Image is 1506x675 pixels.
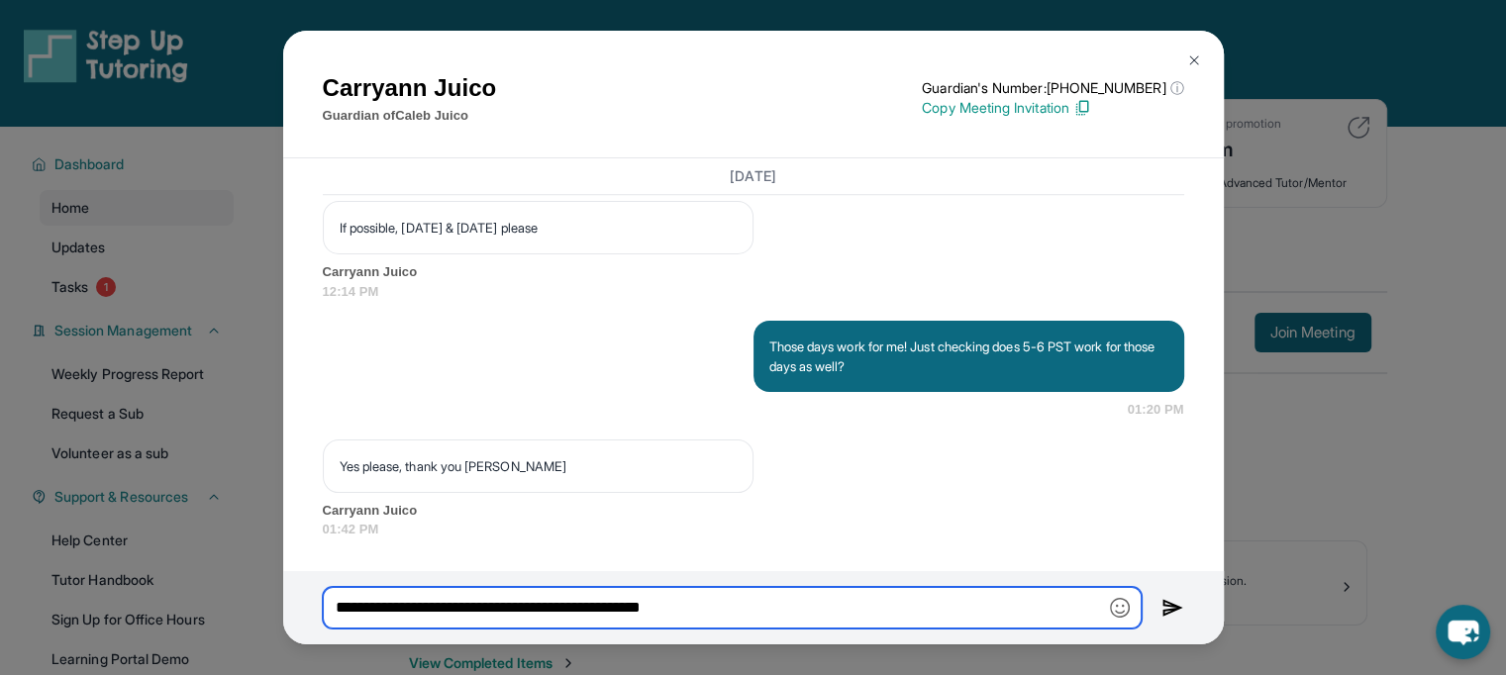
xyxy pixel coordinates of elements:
[323,520,1184,539] span: 01:42 PM
[340,218,737,238] p: If possible, [DATE] & [DATE] please
[323,501,1184,521] span: Carryann Juico
[769,337,1168,376] p: Those days work for me! Just checking does 5-6 PST work for those days as well?
[1186,52,1202,68] img: Close Icon
[323,166,1184,186] h3: [DATE]
[1110,598,1130,618] img: Emoji
[323,262,1184,282] span: Carryann Juico
[1169,78,1183,98] span: ⓘ
[323,70,497,106] h1: Carryann Juico
[323,106,497,126] p: Guardian of Caleb Juico
[922,98,1183,118] p: Copy Meeting Invitation
[1161,596,1184,620] img: Send icon
[1436,605,1490,659] button: chat-button
[340,456,737,476] p: Yes please, thank you [PERSON_NAME]
[323,282,1184,302] span: 12:14 PM
[1128,400,1184,420] span: 01:20 PM
[922,78,1183,98] p: Guardian's Number: [PHONE_NUMBER]
[1073,99,1091,117] img: Copy Icon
